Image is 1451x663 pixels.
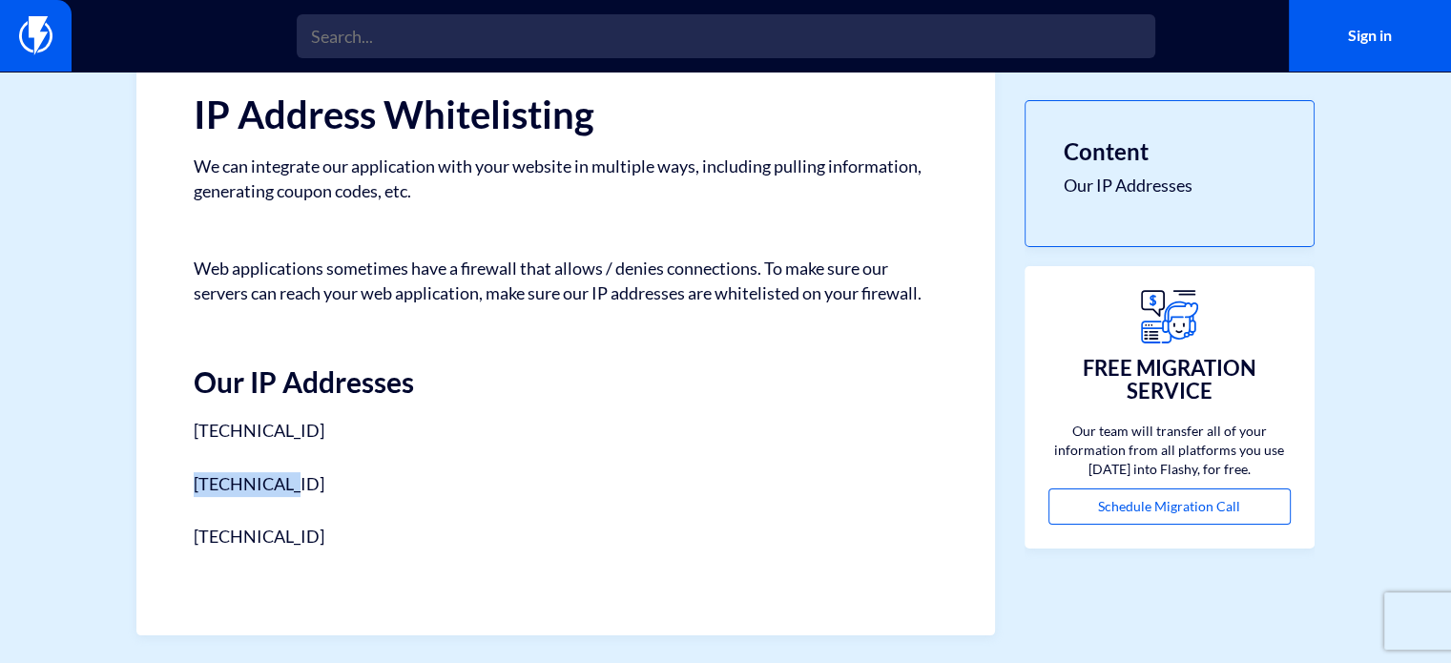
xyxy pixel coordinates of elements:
[194,417,938,444] p: [TECHNICAL_ID]
[1048,357,1291,403] h3: FREE MIGRATION SERVICE
[194,525,938,549] p: [TECHNICAL_ID]
[1048,422,1291,479] p: Our team will transfer all of your information from all platforms you use [DATE] into Flashy, for...
[194,472,938,497] p: [TECHNICAL_ID]
[194,155,938,203] p: We can integrate our application with your website in multiple ways, including pulling informatio...
[1064,174,1275,198] a: Our IP Addresses
[1064,139,1275,164] h3: Content
[1048,488,1291,525] a: Schedule Migration Call
[297,14,1155,58] input: Search...
[194,93,938,135] h1: IP Address Whitelisting
[194,232,938,305] p: Web applications sometimes have a firewall that allows / denies connections. To make sure our ser...
[194,335,938,398] h2: Our IP Addresses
